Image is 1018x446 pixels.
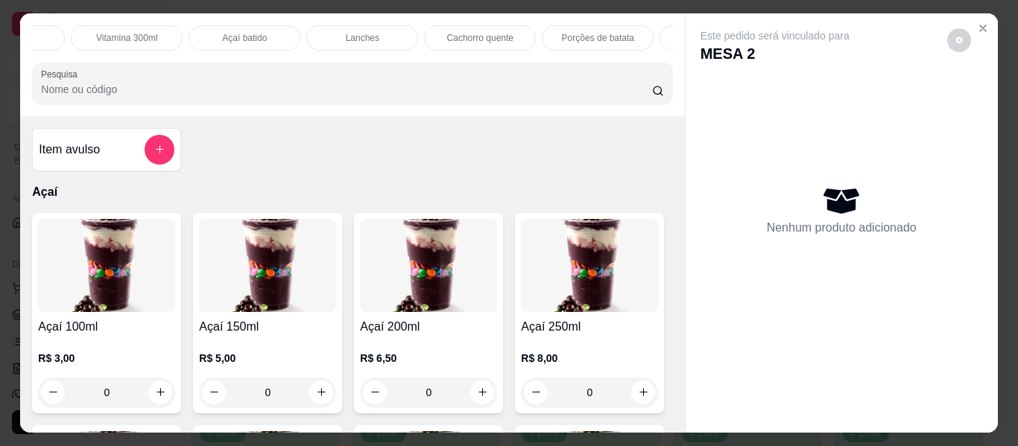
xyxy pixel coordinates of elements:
p: Este pedido será vinculado para [701,28,850,43]
p: Porções de batata [562,32,634,44]
button: decrease-product-quantity [947,28,971,52]
h4: Açaí 250ml [521,318,658,336]
p: R$ 6,50 [360,351,497,366]
button: Close [971,16,995,40]
img: product-image [521,219,658,312]
input: Pesquisa [41,82,652,97]
p: R$ 8,00 [521,351,658,366]
p: R$ 5,00 [199,351,336,366]
p: MESA 2 [701,43,850,64]
p: Lanches [346,32,379,44]
p: R$ 3,00 [38,351,175,366]
img: product-image [360,219,497,312]
p: Açaí [32,183,672,201]
p: Cachorro quente [447,32,513,44]
img: product-image [38,219,175,312]
h4: Açaí 150ml [199,318,336,336]
button: add-separate-item [145,135,174,165]
label: Pesquisa [41,68,83,80]
img: product-image [199,219,336,312]
p: Nenhum produto adicionado [767,219,917,237]
h4: Açaí 100ml [38,318,175,336]
p: Vitamina 300ml [96,32,158,44]
h4: Item avulso [39,141,100,159]
h4: Açaí 200ml [360,318,497,336]
p: Açaí batido [222,32,267,44]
